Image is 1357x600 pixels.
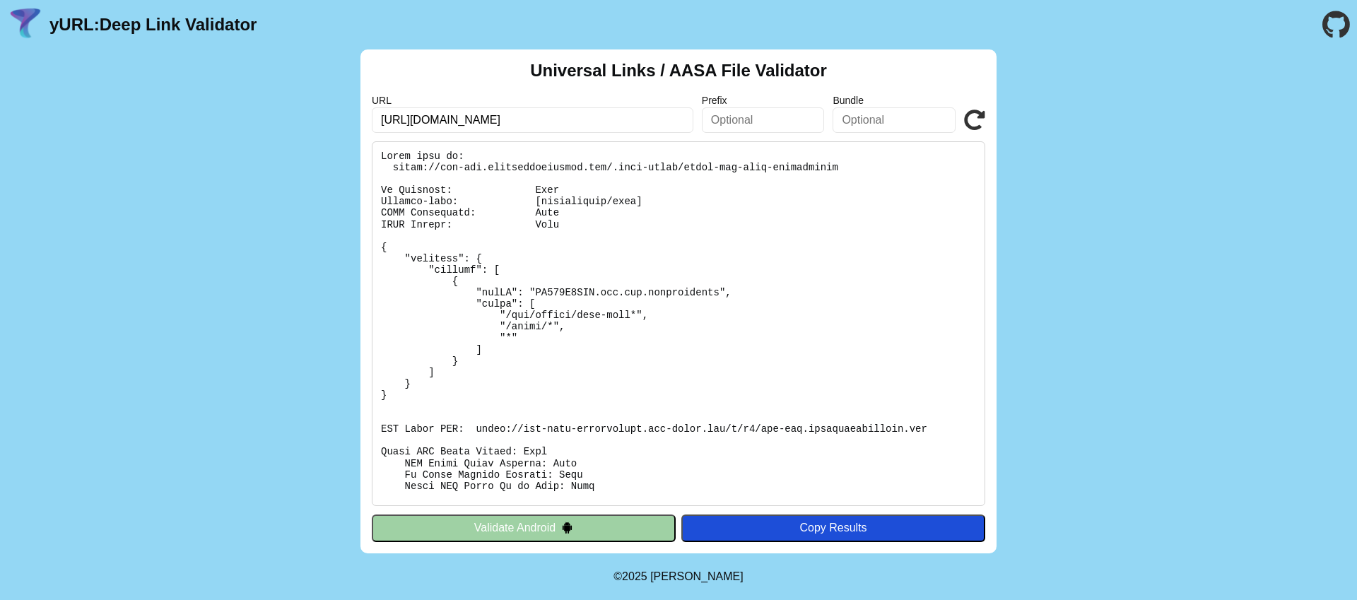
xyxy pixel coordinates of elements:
[650,570,744,582] a: Michael Ibragimchayev's Personal Site
[372,514,676,541] button: Validate Android
[688,522,978,534] div: Copy Results
[833,95,956,106] label: Bundle
[49,15,257,35] a: yURL:Deep Link Validator
[613,553,743,600] footer: ©
[7,6,44,43] img: yURL Logo
[530,61,827,81] h2: Universal Links / AASA File Validator
[622,570,647,582] span: 2025
[702,107,825,133] input: Optional
[372,95,693,106] label: URL
[561,522,573,534] img: droidIcon.svg
[372,107,693,133] input: Required
[833,107,956,133] input: Optional
[372,141,985,506] pre: Lorem ipsu do: sitam://con-adi.elitseddoeiusmod.tem/.inci-utlab/etdol-mag-aliq-enimadminim Ve Qui...
[681,514,985,541] button: Copy Results
[702,95,825,106] label: Prefix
